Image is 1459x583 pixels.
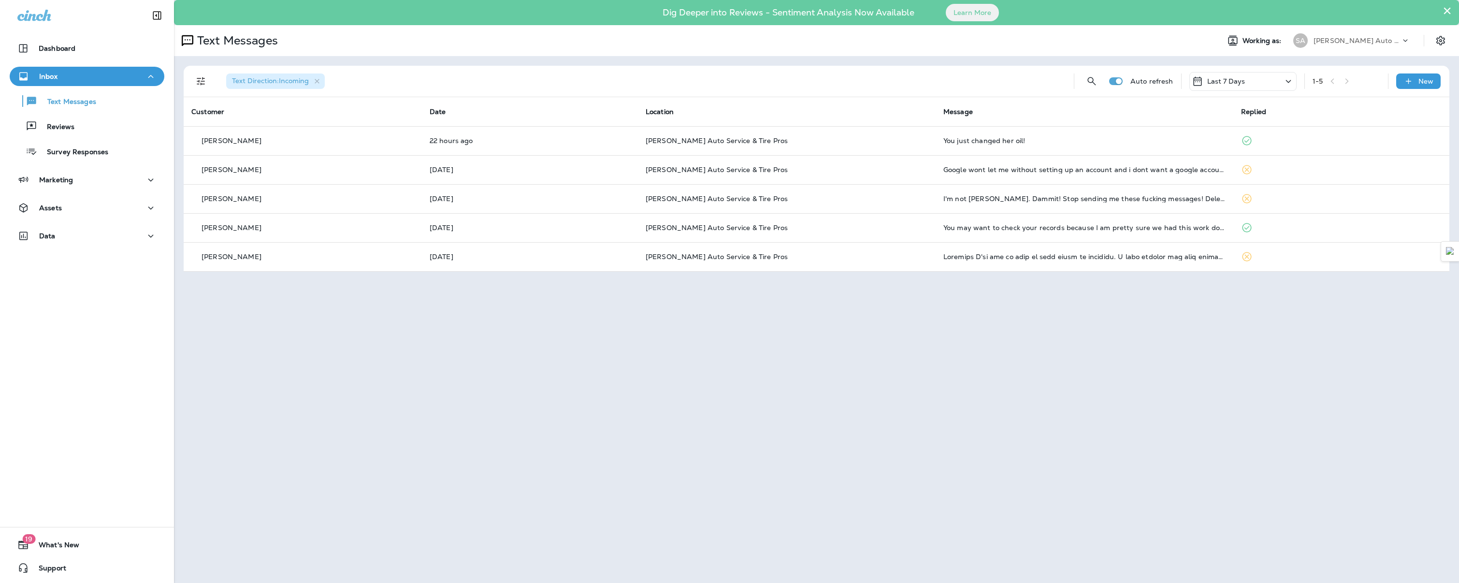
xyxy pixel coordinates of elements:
p: Data [39,232,56,240]
button: Settings [1432,32,1449,49]
p: [PERSON_NAME] [202,195,261,203]
button: Search Messages [1082,72,1101,91]
div: You may want to check your records because I am pretty sure we had this work done a few days afte... [943,224,1226,232]
p: Inbox [39,73,58,80]
button: Close [1443,3,1452,18]
p: New [1418,77,1433,85]
button: Collapse Sidebar [144,6,171,25]
span: Customer [191,107,224,116]
span: [PERSON_NAME] Auto Service & Tire Pros [646,194,788,203]
div: I'm not David. Dammit! Stop sending me these fucking messages! Delete me! [943,195,1226,203]
p: Last 7 Days [1207,77,1245,85]
button: 19What's New [10,535,164,554]
button: Inbox [10,67,164,86]
span: Replied [1241,107,1266,116]
p: Oct 5, 2025 10:07 AM [430,137,630,145]
p: Survey Responses [37,148,108,157]
div: SA [1293,33,1308,48]
div: You just changed her oil! [943,137,1226,145]
span: [PERSON_NAME] Auto Service & Tire Pros [646,252,788,261]
button: Filters [191,72,211,91]
p: Text Messages [193,33,278,48]
p: Text Messages [38,98,96,107]
p: [PERSON_NAME] [202,224,261,232]
button: Survey Responses [10,141,164,161]
p: Assets [39,204,62,212]
button: Data [10,226,164,246]
p: Reviews [37,123,74,132]
p: Oct 1, 2025 01:55 PM [430,195,630,203]
span: What's New [29,541,79,553]
div: 1 - 5 [1313,77,1323,85]
span: Message [943,107,973,116]
span: [PERSON_NAME] Auto Service & Tire Pros [646,165,788,174]
button: Assets [10,198,164,218]
span: 19 [22,534,35,544]
p: [PERSON_NAME] Auto Service & Tire Pros [1314,37,1401,44]
span: Text Direction : Incoming [232,76,309,85]
button: Reviews [10,116,164,136]
p: [PERSON_NAME] [202,166,261,174]
button: Support [10,558,164,578]
p: Sep 30, 2025 10:07 AM [430,224,630,232]
button: Text Messages [10,91,164,111]
p: Marketing [39,176,73,184]
p: [PERSON_NAME] [202,253,261,261]
div: Text Direction:Incoming [226,73,325,89]
span: [PERSON_NAME] Auto Service & Tire Pros [646,136,788,145]
span: Working as: [1242,37,1284,45]
p: Dig Deeper into Reviews - Sentiment Analysis Now Available [635,11,942,14]
img: Detect Auto [1446,247,1455,256]
p: [PERSON_NAME] [202,137,261,145]
p: Sep 29, 2025 04:37 PM [430,253,630,261]
span: [PERSON_NAME] Auto Service & Tire Pros [646,223,788,232]
button: Learn More [946,4,999,21]
p: Dashboard [39,44,75,52]
span: Date [430,107,446,116]
p: Auto refresh [1130,77,1173,85]
span: Support [29,564,66,576]
span: Location [646,107,674,116]
p: Oct 2, 2025 01:55 PM [430,166,630,174]
div: Google wont let me without setting up an account and i dont want a google account [943,166,1226,174]
button: Marketing [10,170,164,189]
div: Actually I'll not be back to your place of business. I feel certain you were trying to rip me off... [943,253,1226,261]
button: Dashboard [10,39,164,58]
